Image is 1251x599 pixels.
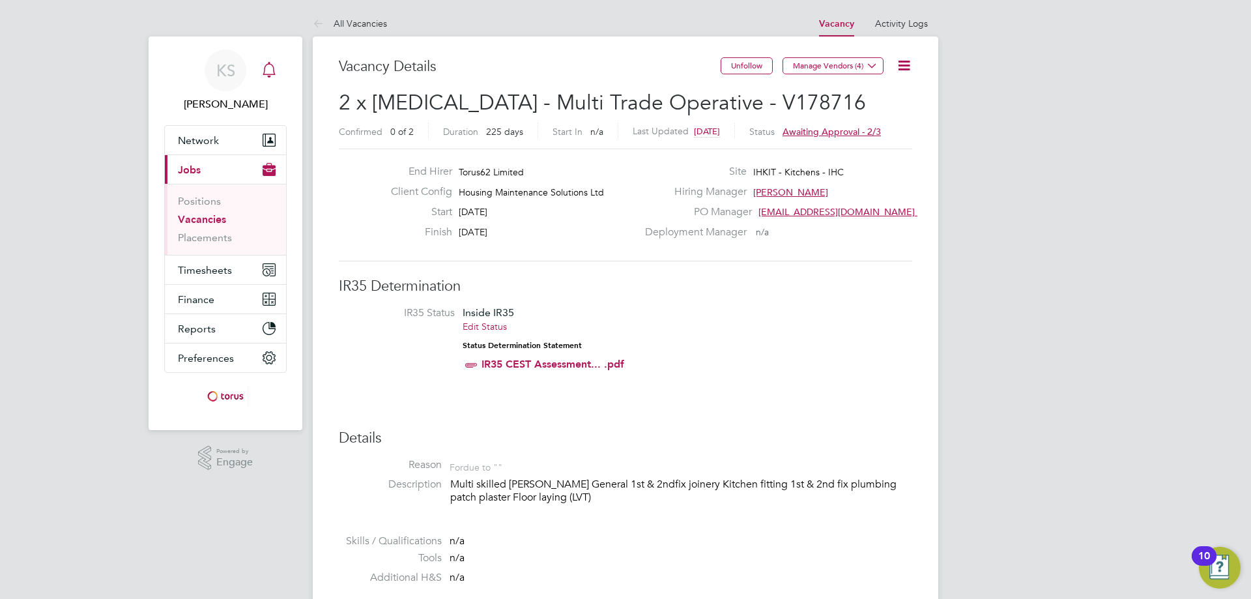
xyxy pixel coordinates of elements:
label: Reason [339,458,442,472]
span: KS [216,62,235,79]
span: IHKIT - Kitchens - IHC [753,166,844,178]
button: Timesheets [165,256,286,284]
a: IR35 CEST Assessment... .pdf [482,358,624,370]
button: Finance [165,285,286,314]
label: Description [339,478,442,491]
span: Inside IR35 [463,306,514,319]
label: Start In [553,126,582,138]
span: 225 days [486,126,523,138]
span: [EMAIL_ADDRESS][DOMAIN_NAME] working@torus.… [758,206,990,218]
label: Finish [381,226,452,239]
span: Karl Sandford [164,96,287,112]
button: Unfollow [721,57,773,74]
span: [DATE] [694,126,720,137]
label: Skills / Qualifications [339,534,442,548]
a: Go to home page [164,386,287,407]
a: All Vacancies [313,18,387,29]
h3: Details [339,429,912,448]
div: For due to "" [450,458,502,473]
label: Deployment Manager [637,226,747,239]
nav: Main navigation [149,37,302,430]
label: Confirmed [339,126,382,138]
a: Vacancies [178,213,226,226]
span: Powered by [216,446,253,457]
span: n/a [450,551,465,564]
span: n/a [756,226,769,238]
span: Awaiting approval - 2/3 [783,126,881,138]
label: Duration [443,126,478,138]
span: Jobs [178,164,201,176]
label: Last Updated [633,125,689,137]
span: Housing Maintenance Solutions Ltd [459,186,604,198]
label: Client Config [381,185,452,199]
a: Placements [178,231,232,244]
span: Network [178,134,219,147]
label: Site [637,165,747,179]
button: Open Resource Center, 10 new notifications [1199,547,1241,589]
button: Preferences [165,343,286,372]
button: Network [165,126,286,154]
a: Vacancy [819,18,854,29]
span: n/a [450,534,465,548]
label: Tools [339,551,442,565]
span: Torus62 Limited [459,166,524,178]
span: [PERSON_NAME] [753,186,828,198]
a: KS[PERSON_NAME] [164,50,287,112]
a: Activity Logs [875,18,928,29]
span: n/a [590,126,603,138]
span: Preferences [178,352,234,364]
a: Positions [178,195,221,207]
p: Multi skilled [PERSON_NAME] General 1st & 2ndfix joinery Kitchen fitting 1st & 2nd fix plumbing p... [450,478,912,505]
button: Manage Vendors (4) [783,57,884,74]
label: PO Manager [637,205,752,219]
h3: Vacancy Details [339,57,721,76]
label: Status [749,126,775,138]
span: [DATE] [459,206,487,218]
span: 2 x [MEDICAL_DATA] - Multi Trade Operative - V178716 [339,90,866,115]
label: Additional H&S [339,571,442,585]
label: Hiring Manager [637,185,747,199]
a: Edit Status [463,321,507,332]
button: Jobs [165,155,286,184]
span: Finance [178,293,214,306]
img: torus-logo-retina.png [203,386,248,407]
label: Start [381,205,452,219]
button: Reports [165,314,286,343]
label: IR35 Status [352,306,455,320]
div: 10 [1198,556,1210,573]
span: [DATE] [459,226,487,238]
a: Powered byEngage [198,446,253,471]
strong: Status Determination Statement [463,341,582,350]
h3: IR35 Determination [339,277,912,296]
span: Engage [216,457,253,468]
div: Jobs [165,184,286,255]
span: Timesheets [178,264,232,276]
span: Reports [178,323,216,335]
span: 0 of 2 [390,126,414,138]
span: n/a [450,571,465,584]
label: End Hirer [381,165,452,179]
